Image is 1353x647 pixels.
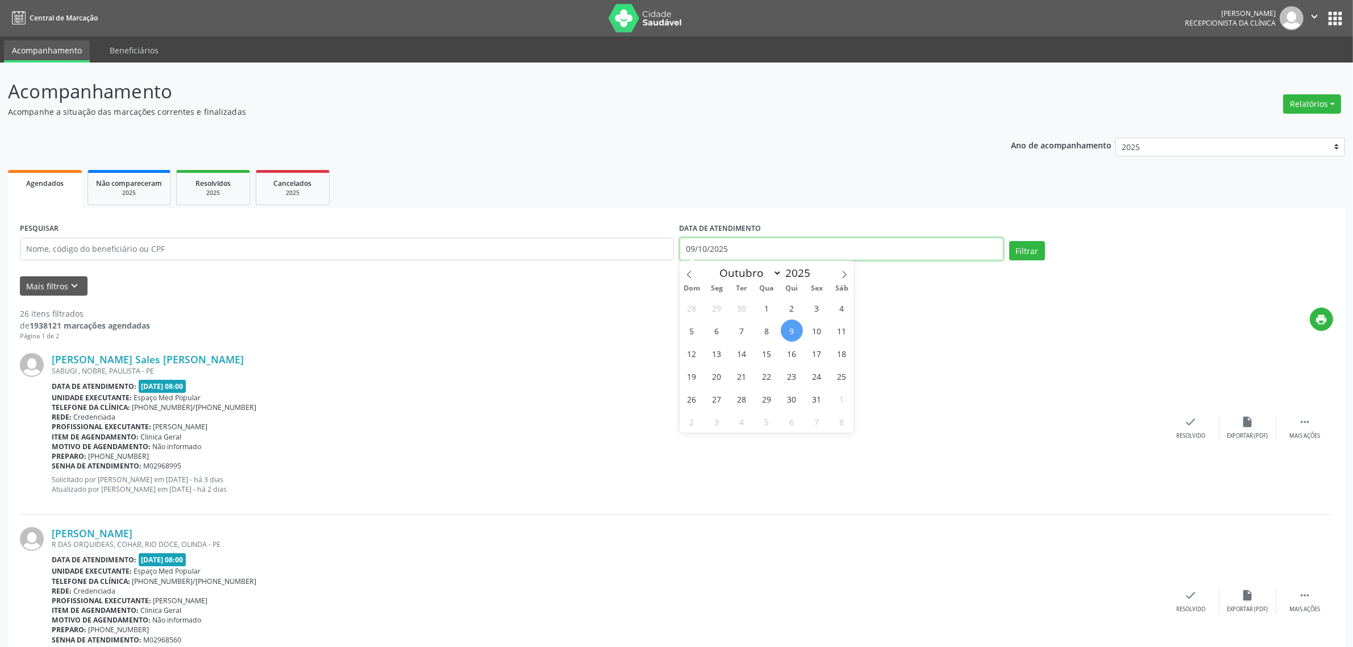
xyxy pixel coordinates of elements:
[1185,416,1197,428] i: check
[139,553,186,566] span: [DATE] 08:00
[185,189,242,197] div: 2025
[806,342,828,364] span: Outubro 17, 2025
[153,615,202,625] span: Não informado
[1310,308,1333,331] button: print
[706,388,728,410] span: Outubro 27, 2025
[756,320,778,342] span: Outubro 8, 2025
[806,320,828,342] span: Outubro 10, 2025
[132,403,257,412] span: [PHONE_NUMBER]/[PHONE_NUMBER]
[20,331,150,341] div: Página 1 de 2
[195,179,231,188] span: Resolvidos
[153,442,202,451] span: Não informado
[1325,9,1345,28] button: apps
[52,566,132,576] b: Unidade executante:
[706,297,728,319] span: Setembro 29, 2025
[52,381,136,391] b: Data de atendimento:
[706,410,728,433] span: Novembro 3, 2025
[153,596,208,605] span: [PERSON_NAME]
[780,285,805,292] span: Qui
[4,40,90,63] a: Acompanhamento
[681,320,703,342] span: Outubro 5, 2025
[781,365,803,387] span: Outubro 23, 2025
[1280,6,1304,30] img: img
[1242,589,1254,602] i: insert_drive_file
[52,527,132,540] a: [PERSON_NAME]
[52,475,1163,494] p: Solicitado por [PERSON_NAME] em [DATE] - há 3 dias Atualizado por [PERSON_NAME] em [DATE] - há 2 ...
[52,422,151,432] b: Profissional executante:
[1009,241,1045,260] button: Filtrar
[134,566,201,576] span: Espaço Med Popular
[1011,138,1111,152] p: Ano de acompanhamento
[806,410,828,433] span: Novembro 7, 2025
[756,297,778,319] span: Outubro 1, 2025
[1242,416,1254,428] i: insert_drive_file
[756,342,778,364] span: Outubro 15, 2025
[20,220,59,238] label: PESQUISAR
[134,393,201,403] span: Espaço Med Popular
[781,297,803,319] span: Outubro 2, 2025
[806,365,828,387] span: Outubro 24, 2025
[52,393,132,403] b: Unidade executante:
[52,461,141,471] b: Senha de atendimento:
[831,320,853,342] span: Outubro 11, 2025
[144,461,182,471] span: M02968995
[831,410,853,433] span: Novembro 8, 2025
[132,577,257,586] span: [PHONE_NUMBER]/[PHONE_NUMBER]
[1304,6,1325,30] button: 
[26,179,64,188] span: Agendados
[1298,416,1311,428] i: 
[20,276,88,296] button: Mais filtroskeyboard_arrow_down
[781,320,803,342] span: Outubro 9, 2025
[730,285,755,292] span: Ter
[731,410,753,433] span: Novembro 4, 2025
[139,380,186,393] span: [DATE] 08:00
[8,9,98,27] a: Central de Marcação
[681,297,703,319] span: Setembro 28, 2025
[1185,9,1276,18] div: [PERSON_NAME]
[89,451,149,461] span: [PHONE_NUMBER]
[731,365,753,387] span: Outubro 21, 2025
[714,265,782,281] select: Month
[96,179,162,188] span: Não compareceram
[52,586,72,596] b: Rede:
[755,285,780,292] span: Qua
[1315,313,1328,326] i: print
[274,179,312,188] span: Cancelados
[680,285,705,292] span: Dom
[30,13,98,23] span: Central de Marcação
[74,412,116,422] span: Credenciada
[1283,94,1341,114] button: Relatórios
[52,555,136,565] b: Data de atendimento:
[706,320,728,342] span: Outubro 6, 2025
[20,527,44,551] img: img
[805,285,830,292] span: Sex
[52,596,151,605] b: Profissional executante:
[705,285,730,292] span: Seg
[52,412,72,422] b: Rede:
[52,577,130,586] b: Telefone da clínica:
[141,432,182,442] span: Clinica Geral
[1298,589,1311,602] i: 
[52,615,151,625] b: Motivo de agendamento:
[52,540,1163,549] div: R DAS ORQUIDEAS, COHAB, RIO DOCE, OLINDA - PE
[681,410,703,433] span: Novembro 2, 2025
[1289,605,1320,613] div: Mais ações
[52,635,141,645] b: Senha de atendimento:
[141,605,182,615] span: Clinica Geral
[8,106,944,118] p: Acompanhe a situação das marcações correntes e finalizadas
[782,266,819,280] input: Year
[680,238,1004,260] input: Selecione um intervalo
[756,388,778,410] span: Outubro 29, 2025
[52,432,139,442] b: Item de agendamento:
[681,342,703,364] span: Outubro 12, 2025
[680,220,761,238] label: DATA DE ATENDIMENTO
[806,388,828,410] span: Outubro 31, 2025
[153,422,208,432] span: [PERSON_NAME]
[30,320,150,331] strong: 1938121 marcações agendadas
[1289,432,1320,440] div: Mais ações
[102,40,166,60] a: Beneficiários
[731,388,753,410] span: Outubro 28, 2025
[1227,432,1268,440] div: Exportar (PDF)
[706,342,728,364] span: Outubro 13, 2025
[1308,10,1321,23] i: 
